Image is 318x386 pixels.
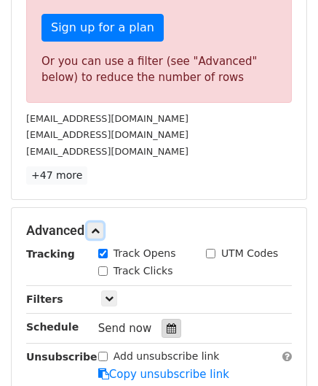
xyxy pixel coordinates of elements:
small: [EMAIL_ADDRESS][DOMAIN_NAME] [26,129,188,140]
label: UTM Codes [221,246,278,261]
strong: Filters [26,293,63,305]
div: Or you can use a filter (see "Advanced" below) to reduce the number of rows [41,53,277,86]
iframe: Chat Widget [245,316,318,386]
h5: Advanced [26,223,292,239]
a: +47 more [26,166,87,185]
strong: Tracking [26,248,75,260]
label: Track Opens [114,246,176,261]
a: Copy unsubscribe link [98,368,229,381]
label: Track Clicks [114,263,173,279]
strong: Unsubscribe [26,351,98,363]
strong: Schedule [26,321,79,333]
label: Add unsubscribe link [114,349,220,364]
a: Sign up for a plan [41,14,164,42]
small: [EMAIL_ADDRESS][DOMAIN_NAME] [26,146,188,157]
span: Send now [98,322,152,335]
small: [EMAIL_ADDRESS][DOMAIN_NAME] [26,113,188,124]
